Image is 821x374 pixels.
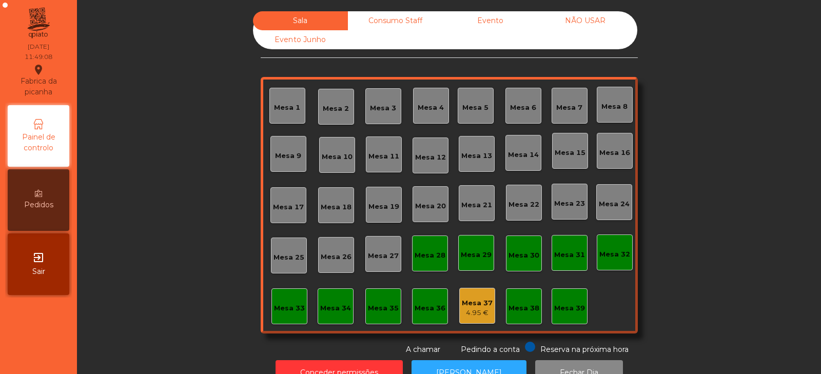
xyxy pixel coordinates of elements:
div: Fabrica da picanha [8,64,69,97]
div: Mesa 25 [273,252,304,263]
div: Mesa 14 [508,150,539,160]
div: Mesa 19 [368,202,399,212]
div: Mesa 4 [418,103,444,113]
div: Mesa 35 [368,303,399,313]
i: exit_to_app [32,251,45,264]
div: Mesa 7 [556,103,582,113]
div: 4.95 € [462,308,493,318]
div: Mesa 27 [368,251,399,261]
div: Mesa 6 [510,103,536,113]
span: Pedidos [24,200,53,210]
div: Mesa 39 [554,303,585,313]
span: Reserva na próxima hora [540,345,629,354]
div: Mesa 29 [461,250,492,260]
div: Mesa 10 [322,152,353,162]
span: Painel de controlo [10,132,67,153]
div: Mesa 15 [555,148,585,158]
div: Mesa 9 [275,151,301,161]
div: Mesa 8 [601,102,628,112]
i: location_on [32,64,45,76]
div: Mesa 20 [415,201,446,211]
div: Mesa 11 [368,151,399,162]
span: Pedindo a conta [461,345,520,354]
div: 11:49:08 [25,52,52,62]
div: Mesa 3 [370,103,396,113]
div: Mesa 12 [415,152,446,163]
div: Mesa 31 [554,250,585,260]
div: Mesa 22 [509,200,539,210]
div: Evento Junho [253,30,348,49]
img: qpiato [26,5,51,41]
div: Mesa 33 [274,303,305,313]
div: Mesa 13 [461,151,492,161]
div: NÃO USAR [538,11,633,30]
div: Mesa 23 [554,199,585,209]
div: Mesa 37 [462,298,493,308]
div: Mesa 16 [599,148,630,158]
div: Mesa 34 [320,303,351,313]
div: Mesa 26 [321,252,351,262]
div: Mesa 36 [415,303,445,313]
div: Mesa 5 [462,103,488,113]
div: Consumo Staff [348,11,443,30]
div: Mesa 2 [323,104,349,114]
div: Mesa 30 [509,250,539,261]
div: [DATE] [28,42,49,51]
div: Mesa 1 [274,103,300,113]
div: Sala [253,11,348,30]
span: A chamar [406,345,440,354]
div: Mesa 24 [599,199,630,209]
div: Mesa 21 [461,200,492,210]
div: Mesa 17 [273,202,304,212]
div: Mesa 32 [599,249,630,260]
div: Evento [443,11,538,30]
div: Mesa 28 [415,250,445,261]
div: Mesa 18 [321,202,351,212]
span: Sair [32,266,45,277]
div: Mesa 38 [509,303,539,313]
